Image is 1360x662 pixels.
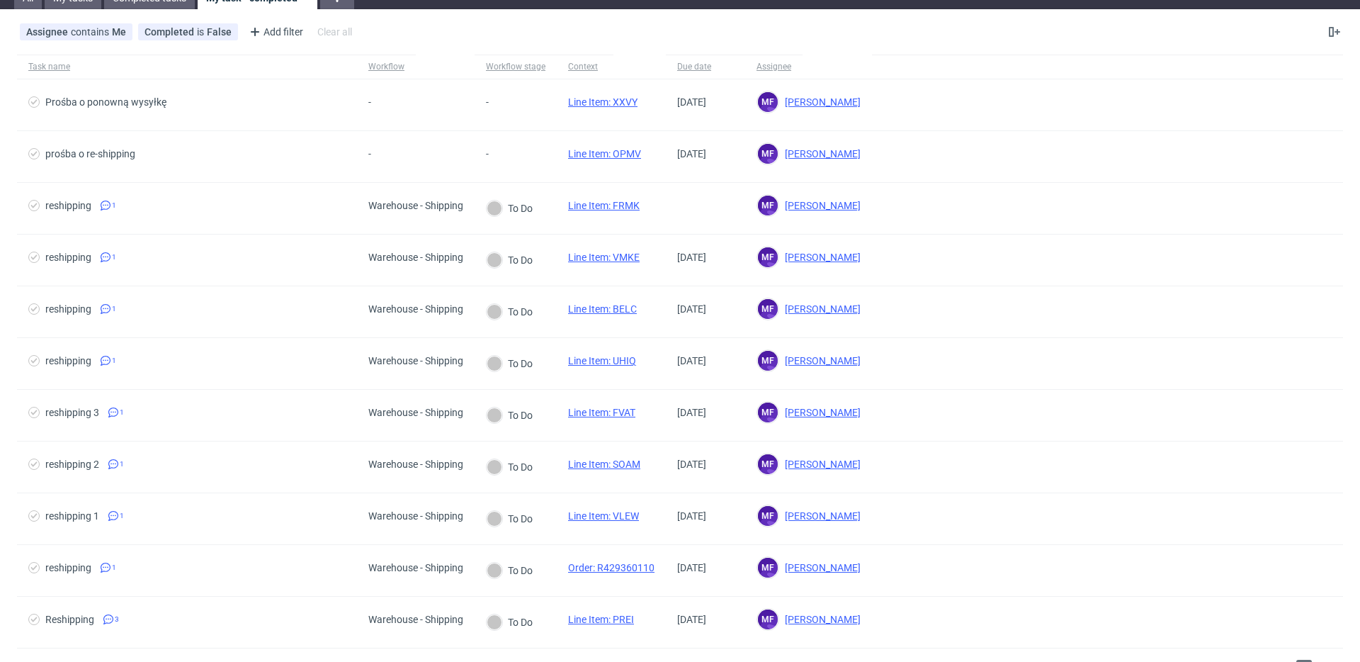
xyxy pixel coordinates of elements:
[368,252,463,263] div: Warehouse - Shipping
[758,610,778,629] figcaption: MF
[368,200,463,211] div: Warehouse - Shipping
[568,562,654,573] a: Order: R429360110
[45,614,94,625] div: Reshipping
[568,200,640,211] a: Line Item: FRMK
[779,459,861,470] span: [PERSON_NAME]
[758,506,778,526] figcaption: MF
[368,96,402,108] div: -
[45,303,91,315] div: reshipping
[568,407,635,418] a: Line Item: FVAT
[487,408,533,423] div: To Do
[197,26,207,38] span: is
[368,61,404,72] div: Workflow
[45,355,91,366] div: reshipping
[45,252,91,263] div: reshipping
[45,510,99,522] div: reshipping 1
[368,407,463,418] div: Warehouse - Shipping
[779,355,861,366] span: [PERSON_NAME]
[568,459,640,470] a: Line Item: SOAM
[45,96,166,108] div: Prośba o ponowną wysyłkę
[677,96,706,108] span: [DATE]
[568,355,636,366] a: Line Item: UHIQ
[112,252,116,263] span: 1
[677,562,706,573] span: [DATE]
[45,407,99,418] div: reshipping 3
[487,459,533,475] div: To Do
[568,61,602,72] div: Context
[112,303,116,315] span: 1
[758,196,778,215] figcaption: MF
[486,61,545,72] div: Workflow stage
[45,148,135,159] div: prośba o re-shipping
[26,26,71,38] span: Assignee
[677,61,734,73] span: Due date
[568,96,637,108] a: Line Item: XXVY
[779,96,861,108] span: [PERSON_NAME]
[314,22,355,42] div: Clear all
[486,96,520,108] div: -
[487,201,533,216] div: To Do
[144,26,197,38] span: Completed
[677,459,706,470] span: [DATE]
[487,563,533,578] div: To Do
[71,26,112,38] span: contains
[568,303,637,315] a: Line Item: BELC
[487,511,533,527] div: To Do
[677,355,706,366] span: [DATE]
[487,356,533,371] div: To Do
[207,26,232,38] div: False
[115,614,119,625] span: 3
[677,407,706,418] span: [DATE]
[677,303,706,315] span: [DATE]
[568,252,640,263] a: Line Item: VMKE
[568,614,634,625] a: Line Item: PREI
[368,614,463,625] div: Warehouse - Shipping
[677,252,706,263] span: [DATE]
[368,355,463,366] div: Warehouse - Shipping
[368,562,463,573] div: Warehouse - Shipping
[758,299,778,319] figcaption: MF
[677,148,706,159] span: [DATE]
[368,148,402,159] div: -
[487,252,533,268] div: To Do
[779,407,861,418] span: [PERSON_NAME]
[758,144,778,164] figcaption: MF
[756,61,791,72] div: Assignee
[779,303,861,315] span: [PERSON_NAME]
[120,510,124,522] span: 1
[244,21,306,43] div: Add filter
[28,61,346,73] span: Task name
[779,510,861,522] span: [PERSON_NAME]
[779,252,861,263] span: [PERSON_NAME]
[758,403,778,422] figcaption: MF
[45,200,91,211] div: reshipping
[779,614,861,625] span: [PERSON_NAME]
[112,562,116,573] span: 1
[568,510,639,522] a: Line Item: VLEW
[45,562,91,573] div: reshipping
[368,459,463,470] div: Warehouse - Shipping
[677,510,706,522] span: [DATE]
[568,148,641,159] a: Line Item: OPMV
[45,459,99,470] div: reshipping 2
[758,454,778,474] figcaption: MF
[779,148,861,159] span: [PERSON_NAME]
[487,615,533,630] div: To Do
[677,614,706,625] span: [DATE]
[758,92,778,112] figcaption: MF
[779,200,861,211] span: [PERSON_NAME]
[758,247,778,267] figcaption: MF
[368,510,463,522] div: Warehouse - Shipping
[112,26,126,38] div: Me
[779,562,861,573] span: [PERSON_NAME]
[112,200,116,211] span: 1
[120,407,124,418] span: 1
[120,459,124,470] span: 1
[368,303,463,315] div: Warehouse - Shipping
[112,355,116,366] span: 1
[486,148,520,159] div: -
[758,558,778,578] figcaption: MF
[487,304,533,320] div: To Do
[758,351,778,371] figcaption: MF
